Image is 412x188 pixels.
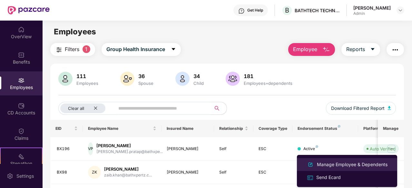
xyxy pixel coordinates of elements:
[96,149,163,155] div: [PERSON_NAME].pratap@bathxpe...
[7,173,13,179] img: svg+xml;base64,PHN2ZyBpZD0iU2V0dGluZy0yMHgyMCIgeG1sbnM9Imh0dHA6Ly93d3cudzMub3JnLzIwMDAvc3ZnIiB3aW...
[171,47,176,52] span: caret-down
[303,146,318,152] div: Active
[83,120,162,137] th: Employee Name
[1,160,42,167] div: Stepathon
[353,11,391,16] div: Admin
[137,81,155,86] div: Spouse
[96,143,163,149] div: [PERSON_NAME]
[346,45,365,53] span: Reports
[18,26,25,33] img: svg+xml;base64,PHN2ZyBpZD0iSG9tZSIgeG1sbnM9Imh0dHA6Ly93d3cudzMub3JnLzIwMDAvc3ZnIiB3aWR0aD0iMjAiIG...
[293,45,317,53] span: Employee
[167,169,209,175] div: [PERSON_NAME]
[226,72,240,86] img: svg+xml;base64,PHN2ZyB4bWxucz0iaHR0cDovL3d3dy53My5vcmcvMjAwMC9zdmciIHhtbG5zOnhsaW5rPSJodHRwOi8vd3...
[370,47,375,52] span: caret-down
[316,145,318,148] img: svg+xml;base64,PHN2ZyB4bWxucz0iaHR0cDovL3d3dy53My5vcmcvMjAwMC9zdmciIHdpZHRoPSI4IiBoZWlnaHQ9IjgiIH...
[18,128,25,134] img: svg+xml;base64,PHN2ZyBpZD0iQ2xhaW0iIHhtbG5zPSJodHRwOi8vd3d3LnczLm9yZy8yMDAwL3N2ZyIgd2lkdGg9IjIwIi...
[106,45,165,53] span: Group Health Insurance
[50,43,95,56] button: Filters1
[253,120,293,137] th: Coverage Type
[331,105,385,112] span: Download Filtered Report
[214,120,253,137] th: Relationship
[192,73,205,79] div: 34
[219,126,243,131] span: Relationship
[211,102,227,115] button: search
[353,5,391,11] div: [PERSON_NAME]
[219,169,248,175] div: Self
[58,72,73,86] img: svg+xml;base64,PHN2ZyB4bWxucz0iaHR0cDovL3d3dy53My5vcmcvMjAwMC9zdmciIHhtbG5zOnhsaW5rPSJodHRwOi8vd3...
[137,73,155,79] div: 36
[15,173,36,179] div: Settings
[75,81,100,86] div: Employees
[104,166,152,172] div: [PERSON_NAME]
[18,52,25,58] img: svg+xml;base64,PHN2ZyBpZD0iQmVuZWZpdHMiIHhtbG5zPSJodHRwOi8vd3d3LnczLm9yZy8yMDAwL3N2ZyIgd2lkdGg9Ij...
[162,120,214,137] th: Insured Name
[88,142,93,155] div: VP
[378,120,404,137] th: Manage
[322,46,330,54] img: svg+xml;base64,PHN2ZyB4bWxucz0iaHR0cDovL3d3dy53My5vcmcvMjAwMC9zdmciIHhtbG5zOnhsaW5rPSJodHRwOi8vd3...
[288,43,335,56] button: Employee
[259,146,288,152] div: ESC
[167,146,209,152] div: [PERSON_NAME]
[104,172,152,178] div: zaib.khan@bathxpertz.c...
[175,72,190,86] img: svg+xml;base64,PHN2ZyB4bWxucz0iaHR0cDovL3d3dy53My5vcmcvMjAwMC9zdmciIHhtbG5zOnhsaW5rPSJodHRwOi8vd3...
[18,103,25,109] img: svg+xml;base64,PHN2ZyBpZD0iQ0RfQWNjb3VudHMiIGRhdGEtbmFtZT0iQ0QgQWNjb3VudHMiIHhtbG5zPSJodHRwOi8vd3...
[55,46,63,54] img: svg+xml;base64,PHN2ZyB4bWxucz0iaHR0cDovL3d3dy53My5vcmcvMjAwMC9zdmciIHdpZHRoPSIyNCIgaGVpZ2h0PSIyNC...
[316,161,389,168] div: Manage Employee & Dependents
[242,73,294,79] div: 181
[341,43,380,56] button: Reportscaret-down
[298,126,353,131] div: Endorsement Status
[68,106,84,111] span: Clear all
[363,126,399,131] div: Platform Status
[8,6,50,14] img: New Pazcare Logo
[326,102,396,115] button: Download Filtered Report
[55,126,73,131] span: EID
[57,146,78,152] div: BX196
[120,72,134,86] img: svg+xml;base64,PHN2ZyB4bWxucz0iaHR0cDovL3d3dy53My5vcmcvMjAwMC9zdmciIHhtbG5zOnhsaW5rPSJodHRwOi8vd3...
[211,106,223,111] span: search
[192,81,205,86] div: Child
[259,169,288,175] div: ESC
[307,161,314,168] img: svg+xml;base64,PHN2ZyB4bWxucz0iaHR0cDovL3d3dy53My5vcmcvMjAwMC9zdmciIHhtbG5zOnhsaW5rPSJodHRwOi8vd3...
[391,46,399,54] img: svg+xml;base64,PHN2ZyB4bWxucz0iaHR0cDovL3d3dy53My5vcmcvMjAwMC9zdmciIHdpZHRoPSIyNCIgaGVpZ2h0PSIyNC...
[386,144,397,154] img: manageButton
[285,6,289,14] span: B
[370,146,396,152] div: Auto Verified
[65,45,79,53] span: Filters
[83,45,90,53] span: 1
[54,27,96,36] span: Employees
[93,106,98,110] span: close
[242,81,294,86] div: Employees+dependents
[57,169,78,175] div: BX98
[238,8,245,14] img: svg+xml;base64,PHN2ZyBpZD0iSGVscC0zMngzMiIgeG1sbnM9Imh0dHA6Ly93d3cudzMub3JnLzIwMDAvc3ZnIiB3aWR0aD...
[18,153,25,160] img: svg+xml;base64,PHN2ZyB4bWxucz0iaHR0cDovL3d3dy53My5vcmcvMjAwMC9zdmciIHdpZHRoPSIyMSIgaGVpZ2h0PSIyMC...
[398,8,403,13] img: svg+xml;base64,PHN2ZyBpZD0iRHJvcGRvd24tMzJ4MzIiIHhtbG5zPSJodHRwOi8vd3d3LnczLm9yZy8yMDAwL3N2ZyIgd2...
[295,7,340,13] div: BATHTECH TECHNOLOGIES PRIVATE LIMITED
[338,125,340,128] img: svg+xml;base64,PHN2ZyB4bWxucz0iaHR0cDovL3d3dy53My5vcmcvMjAwMC9zdmciIHdpZHRoPSI4IiBoZWlnaHQ9IjgiIH...
[58,102,117,115] button: Clear allclose
[102,43,181,56] button: Group Health Insurancecaret-down
[315,174,342,181] div: Send Ecard
[18,77,25,84] img: svg+xml;base64,PHN2ZyBpZD0iRW1wbG95ZWVzIiB4bWxucz0iaHR0cDovL3d3dy53My5vcmcvMjAwMC9zdmciIHdpZHRoPS...
[75,73,100,79] div: 111
[307,174,314,181] img: svg+xml;base64,PHN2ZyB4bWxucz0iaHR0cDovL3d3dy53My5vcmcvMjAwMC9zdmciIHdpZHRoPSIxNiIgaGVpZ2h0PSIxNi...
[50,120,83,137] th: EID
[88,166,101,179] div: ZK
[88,126,152,131] span: Employee Name
[247,8,263,13] div: Get Help
[219,146,248,152] div: Self
[388,106,391,110] img: svg+xml;base64,PHN2ZyB4bWxucz0iaHR0cDovL3d3dy53My5vcmcvMjAwMC9zdmciIHhtbG5zOnhsaW5rPSJodHRwOi8vd3...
